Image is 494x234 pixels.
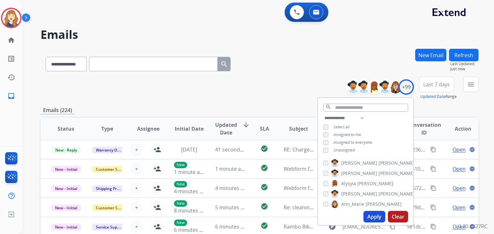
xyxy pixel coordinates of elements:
mat-icon: search [325,104,331,110]
span: 6 minutes ago [174,226,208,233]
span: Alysyia [341,180,356,187]
th: Action [437,117,479,140]
span: Open [453,146,466,153]
button: + [130,182,143,195]
mat-icon: person_add [153,184,161,192]
button: + [130,162,143,175]
mat-icon: language [469,204,475,210]
mat-icon: content_copy [430,166,436,172]
span: Range [420,94,457,99]
span: Last 7 days [423,83,450,86]
span: New - Initial [51,166,81,173]
span: New - Initial [51,224,81,230]
span: 4 minutes ago [215,185,250,192]
button: New Email [415,49,446,61]
mat-icon: inbox [7,92,15,100]
span: Status [58,125,74,133]
mat-icon: check_circle [261,164,268,172]
span: Assigned to everyone [334,140,372,145]
span: 1 minute ago [174,169,206,176]
mat-icon: content_copy [430,204,436,210]
mat-icon: content_copy [430,185,436,191]
span: [DATE] [181,146,197,153]
span: RE: Chargeback filed after claim approved for Order 458101184 / [PERSON_NAME] [284,146,480,153]
button: Updated Date [420,94,445,99]
mat-icon: content_copy [430,224,436,230]
button: + [130,220,143,233]
span: SLA [260,125,269,133]
span: [PERSON_NAME] [341,191,377,197]
span: New - Reply [51,147,81,153]
span: + [135,223,138,230]
mat-icon: list_alt [7,55,15,63]
span: + [135,146,138,153]
span: [PERSON_NAME] [341,160,377,166]
mat-icon: language [469,185,475,191]
span: Shipping Protection [92,185,136,192]
span: New - Initial [51,204,81,211]
button: + [130,201,143,214]
span: Initial Date [175,125,204,133]
span: 8 minutes ago [174,207,208,214]
span: New - Initial [51,185,81,192]
p: New [174,200,187,207]
mat-icon: language [469,166,475,172]
mat-icon: search [220,60,228,68]
button: Last 7 days [419,77,454,92]
mat-icon: check_circle [261,183,268,191]
span: Conversation ID [407,121,441,136]
span: Open [453,184,466,192]
mat-icon: person_add [153,223,161,230]
span: Unassigned [334,147,355,153]
span: + [135,165,138,173]
mat-icon: check_circle [261,222,268,230]
span: [EMAIL_ADDRESS][DOMAIN_NAME] [343,223,386,230]
p: New [174,162,187,168]
mat-icon: check_circle [261,203,268,210]
span: [PERSON_NAME] [366,201,402,207]
span: Assigned to me [334,132,361,137]
mat-icon: person_add [153,204,161,211]
span: + [135,204,138,211]
span: Last Updated: [450,61,479,66]
span: Warranty Ops [92,147,125,153]
span: Webform from [EMAIL_ADDRESS][DOMAIN_NAME] on [DATE] [284,165,429,172]
img: avatar [2,9,20,27]
button: Apply [363,211,385,222]
mat-icon: content_copy [430,147,436,152]
p: New [174,220,187,226]
span: 1 minute ago [215,165,247,172]
span: 5 minutes ago [215,204,250,211]
mat-icon: history [7,74,15,81]
mat-icon: explore [328,223,336,230]
span: + [135,184,138,192]
span: Updated Date [215,121,237,136]
span: Open [453,223,466,230]
span: [PERSON_NAME] [357,180,393,187]
span: Re: cleaning kit did not work for repair [284,204,376,211]
mat-icon: arrow_downward [242,121,250,129]
mat-icon: person_add [153,146,161,153]
span: [PERSON_NAME] [379,170,415,177]
mat-icon: language [469,147,475,152]
button: Clear [388,211,408,222]
span: 41 seconds ago [215,146,253,153]
mat-icon: check_circle [261,145,268,152]
div: +99 [398,79,414,95]
span: [PERSON_NAME] [379,191,415,197]
span: 6 minutes ago [215,223,250,230]
mat-icon: menu [467,81,475,88]
mat-icon: content_copy [389,224,395,230]
span: Customer Support [92,166,134,173]
p: Emails (224) [41,106,75,114]
p: 0.20.1027RC [458,222,488,230]
button: Refresh [449,49,479,61]
span: Open [453,204,466,211]
span: Just now [450,66,479,72]
mat-icon: person_add [153,165,161,173]
span: Select all [334,124,350,130]
span: Customer Support [92,204,134,211]
span: Assignee [137,125,160,133]
button: + [130,143,143,156]
mat-icon: home [7,36,15,44]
